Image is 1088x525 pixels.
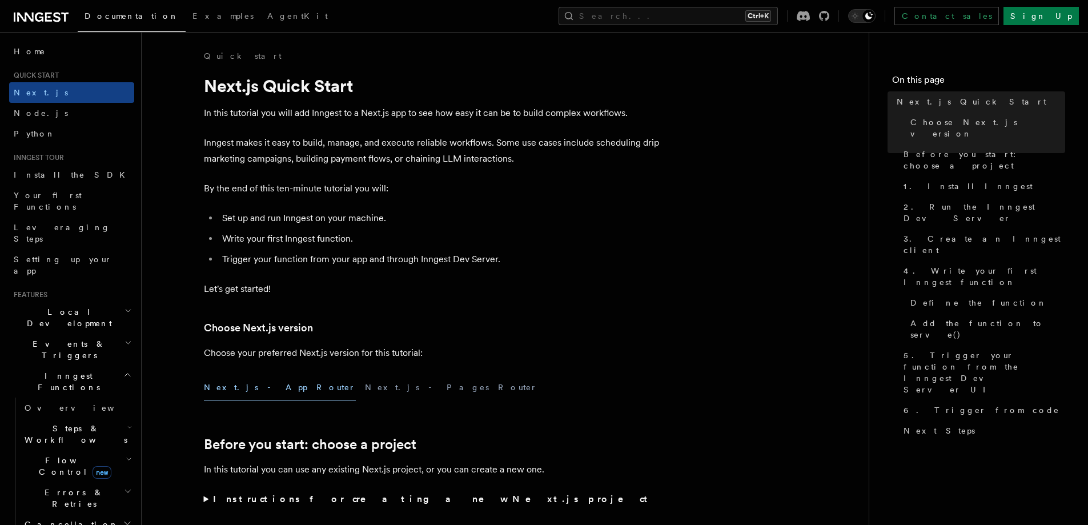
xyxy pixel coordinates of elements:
[9,217,134,249] a: Leveraging Steps
[20,423,127,446] span: Steps & Workflows
[204,75,661,96] h1: Next.js Quick Start
[9,153,64,162] span: Inngest tour
[85,11,179,21] span: Documentation
[204,436,416,452] a: Before you start: choose a project
[219,210,661,226] li: Set up and run Inngest on your machine.
[204,462,661,478] p: In this tutorial you can use any existing Next.js project, or you can create a new one.
[9,123,134,144] a: Python
[904,425,975,436] span: Next Steps
[9,302,134,334] button: Local Development
[14,88,68,97] span: Next.js
[559,7,778,25] button: Search...Ctrl+K
[260,3,335,31] a: AgentKit
[204,345,661,361] p: Choose your preferred Next.js version for this tutorial:
[14,223,110,243] span: Leveraging Steps
[745,10,771,22] kbd: Ctrl+K
[204,281,661,297] p: Let's get started!
[899,261,1065,292] a: 4. Write your first Inngest function
[9,41,134,62] a: Home
[9,185,134,217] a: Your first Functions
[14,129,55,138] span: Python
[892,91,1065,112] a: Next.js Quick Start
[14,255,112,275] span: Setting up your app
[14,46,46,57] span: Home
[899,144,1065,176] a: Before you start: choose a project
[9,334,134,366] button: Events & Triggers
[899,400,1065,420] a: 6. Trigger from code
[899,176,1065,197] a: 1. Install Inngest
[9,249,134,281] a: Setting up your app
[204,105,661,121] p: In this tutorial you will add Inngest to a Next.js app to see how easy it can be to build complex...
[186,3,260,31] a: Examples
[9,103,134,123] a: Node.js
[9,290,47,299] span: Features
[204,50,282,62] a: Quick start
[904,181,1033,192] span: 1. Install Inngest
[904,233,1065,256] span: 3. Create an Inngest client
[904,350,1065,395] span: 5. Trigger your function from the Inngest Dev Server UI
[904,265,1065,288] span: 4. Write your first Inngest function
[20,487,124,510] span: Errors & Retries
[219,251,661,267] li: Trigger your function from your app and through Inngest Dev Server.
[20,450,134,482] button: Flow Controlnew
[904,201,1065,224] span: 2. Run the Inngest Dev Server
[894,7,999,25] a: Contact sales
[219,231,661,247] li: Write your first Inngest function.
[9,370,123,393] span: Inngest Functions
[365,375,537,400] button: Next.js - Pages Router
[204,375,356,400] button: Next.js - App Router
[204,320,313,336] a: Choose Next.js version
[204,491,661,507] summary: Instructions for creating a new Next.js project
[93,466,111,479] span: new
[204,181,661,197] p: By the end of this ten-minute tutorial you will:
[906,292,1065,313] a: Define the function
[899,345,1065,400] a: 5. Trigger your function from the Inngest Dev Server UI
[192,11,254,21] span: Examples
[904,149,1065,171] span: Before you start: choose a project
[897,96,1046,107] span: Next.js Quick Start
[899,229,1065,261] a: 3. Create an Inngest client
[204,135,661,167] p: Inngest makes it easy to build, manage, and execute reliable workflows. Some use cases include sc...
[892,73,1065,91] h4: On this page
[213,494,652,504] strong: Instructions for creating a new Next.js project
[25,403,142,412] span: Overview
[78,3,186,32] a: Documentation
[14,191,82,211] span: Your first Functions
[9,338,125,361] span: Events & Triggers
[910,318,1065,340] span: Add the function to serve()
[899,420,1065,441] a: Next Steps
[9,165,134,185] a: Install the SDK
[906,112,1065,144] a: Choose Next.js version
[20,482,134,514] button: Errors & Retries
[906,313,1065,345] a: Add the function to serve()
[910,117,1065,139] span: Choose Next.js version
[1003,7,1079,25] a: Sign Up
[267,11,328,21] span: AgentKit
[9,306,125,329] span: Local Development
[910,297,1047,308] span: Define the function
[14,109,68,118] span: Node.js
[899,197,1065,229] a: 2. Run the Inngest Dev Server
[20,455,126,478] span: Flow Control
[9,71,59,80] span: Quick start
[20,418,134,450] button: Steps & Workflows
[848,9,876,23] button: Toggle dark mode
[20,398,134,418] a: Overview
[14,170,132,179] span: Install the SDK
[9,82,134,103] a: Next.js
[9,366,134,398] button: Inngest Functions
[904,404,1059,416] span: 6. Trigger from code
